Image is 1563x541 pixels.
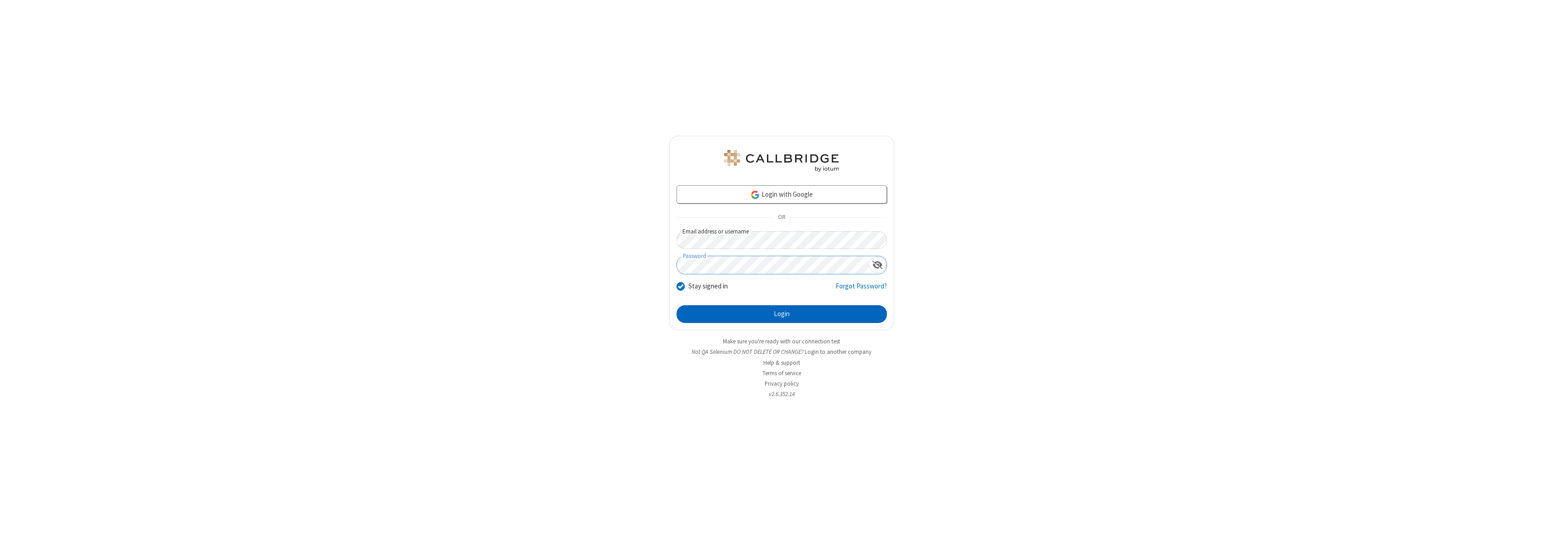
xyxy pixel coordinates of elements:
[677,185,887,203] a: Login with Google
[677,305,887,323] button: Login
[774,211,789,224] span: OR
[677,231,887,249] input: Email address or username
[722,150,841,172] img: QA Selenium DO NOT DELETE OR CHANGE
[677,256,869,274] input: Password
[688,281,728,292] label: Stay signed in
[750,190,760,200] img: google-icon.png
[805,347,871,356] button: Login to another company
[836,281,887,298] a: Forgot Password?
[669,347,894,356] li: Not QA Selenium DO NOT DELETE OR CHANGE?
[763,359,800,367] a: Help & support
[669,390,894,398] li: v2.6.352.14
[723,338,840,345] a: Make sure you're ready with our connection test
[869,256,886,273] div: Show password
[1540,517,1556,535] iframe: Chat
[762,369,801,377] a: Terms of service
[765,380,799,387] a: Privacy policy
